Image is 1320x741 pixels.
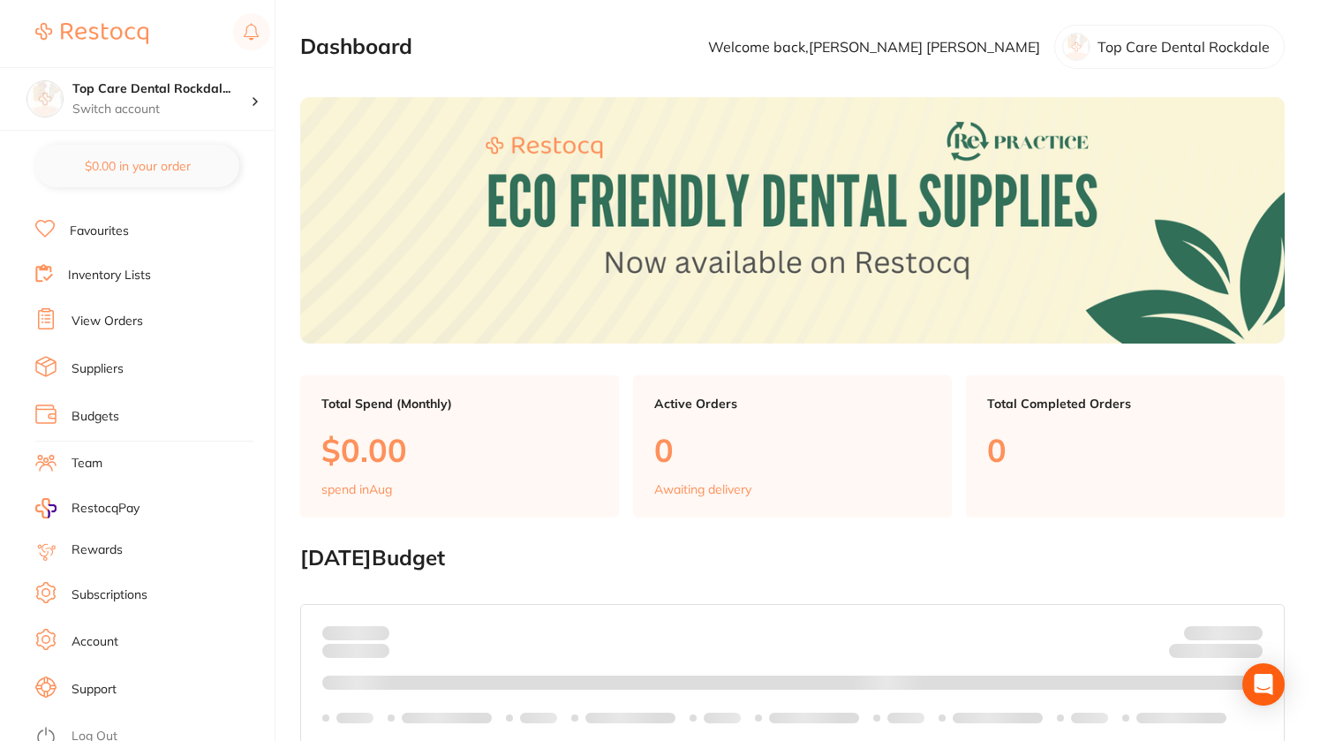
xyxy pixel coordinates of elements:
[953,711,1043,725] p: Labels extended
[72,541,123,559] a: Rewards
[72,101,251,118] p: Switch account
[358,625,389,641] strong: $0.00
[35,13,148,54] a: Restocq Logo
[300,375,619,518] a: Total Spend (Monthly)$0.00spend inAug
[35,145,239,187] button: $0.00 in your order
[1169,640,1263,662] p: Remaining:
[322,626,389,640] p: Spent:
[966,375,1285,518] a: Total Completed Orders0
[27,81,63,117] img: Top Care Dental Rockdale
[72,313,143,330] a: View Orders
[72,80,251,98] h4: Top Care Dental Rockdale
[72,408,119,426] a: Budgets
[35,498,140,518] a: RestocqPay
[72,360,124,378] a: Suppliers
[35,498,57,518] img: RestocqPay
[1136,711,1226,725] p: Labels extended
[1232,646,1263,662] strong: $0.00
[322,640,389,662] p: month
[887,711,924,725] p: Labels
[72,500,140,518] span: RestocqPay
[35,23,148,44] img: Restocq Logo
[72,633,118,651] a: Account
[708,39,1040,55] p: Welcome back, [PERSON_NAME] [PERSON_NAME]
[321,432,598,468] p: $0.00
[72,681,117,699] a: Support
[321,397,598,411] p: Total Spend (Monthly)
[769,711,859,725] p: Labels extended
[68,267,151,284] a: Inventory Lists
[633,375,952,518] a: Active Orders0Awaiting delivery
[654,397,931,411] p: Active Orders
[321,482,392,496] p: spend in Aug
[300,546,1285,571] h2: [DATE] Budget
[1071,711,1108,725] p: Labels
[654,432,931,468] p: 0
[1184,626,1263,640] p: Budget:
[1097,39,1270,55] p: Top Care Dental Rockdale
[72,455,102,473] a: Team
[585,711,675,725] p: Labels extended
[402,711,492,725] p: Labels extended
[72,586,147,604] a: Subscriptions
[300,97,1285,344] img: Dashboard
[336,711,373,725] p: Labels
[300,34,412,59] h2: Dashboard
[520,711,557,725] p: Labels
[70,223,129,240] a: Favourites
[987,432,1263,468] p: 0
[704,711,741,725] p: Labels
[1242,663,1285,706] div: Open Intercom Messenger
[1228,625,1263,641] strong: $NaN
[654,482,751,496] p: Awaiting delivery
[987,397,1263,411] p: Total Completed Orders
